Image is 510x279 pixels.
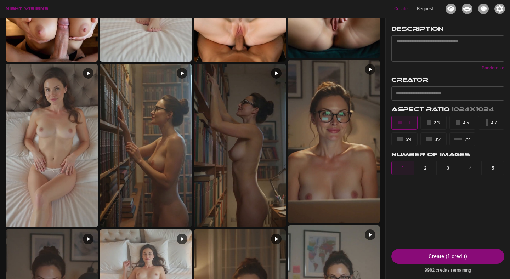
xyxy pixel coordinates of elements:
[459,5,475,11] a: Creators
[449,116,476,130] button: 4:5
[429,251,467,261] div: Create ( 1 credit )
[6,64,98,227] img: V-29 - Fawks Sept NSFW Videos
[475,1,492,16] button: Icon
[420,132,447,146] button: 3:2
[100,64,192,227] img: V-28 - Fawks Sept NSFW Videos
[492,1,508,16] button: Icon
[443,1,459,16] button: Icon
[391,161,414,175] button: 1
[414,161,437,175] button: 2
[436,161,459,175] button: 3
[6,7,48,11] img: logo
[391,26,443,35] h3: Description
[391,116,418,130] button: 1:1
[481,161,504,175] button: 5
[486,119,497,127] div: 4:7
[478,116,504,130] button: 4:7
[391,264,504,274] p: 9982 credits remaining
[454,135,471,143] div: 7:4
[449,132,476,146] button: 7:4
[398,119,410,127] div: 1:1
[391,106,451,116] h3: Aspect Ratio
[194,64,286,227] img: V-27 - Fawks Sept NSFW Videos
[288,60,380,223] img: V-26 - Fawks Sept NSFW Videos
[462,4,472,14] img: Icon
[391,77,428,86] h3: Creator
[446,4,456,14] img: Icon
[443,5,459,11] a: Projects
[397,135,412,143] div: 5:4
[459,1,475,16] button: Icon
[475,5,492,11] a: Collabs
[417,5,433,12] p: Request
[494,4,505,14] img: Icon
[459,161,482,175] button: 4
[420,116,447,130] button: 2:3
[391,132,418,146] button: 5:4
[391,152,504,161] h3: Number of Images
[482,64,504,72] p: Randomize
[478,4,489,14] img: Icon
[456,119,469,127] div: 4:5
[394,5,408,12] p: Create
[427,119,440,127] div: 2:3
[451,106,494,116] h3: 1024x1024
[426,135,441,143] div: 3:2
[391,249,504,264] button: Create (1 credit)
